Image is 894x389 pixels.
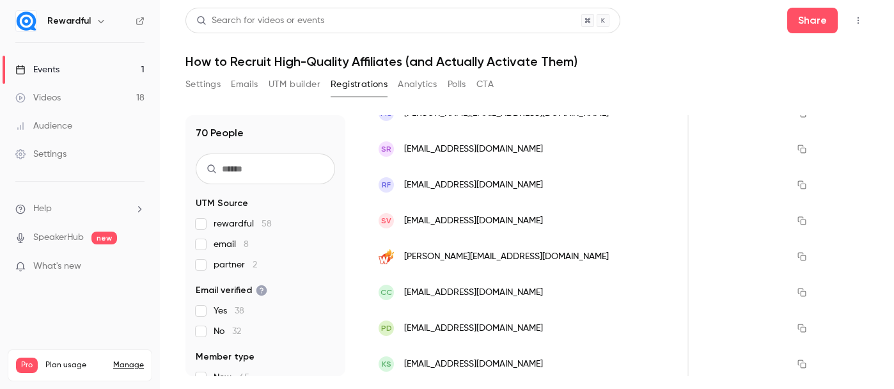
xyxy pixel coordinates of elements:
[45,360,106,370] span: Plan usage
[382,358,391,370] span: KS
[15,91,61,104] div: Videos
[448,74,466,95] button: Polls
[381,215,391,226] span: sv
[185,54,868,69] h1: How to Recruit High-Quality Affiliates (and Actually Activate Them)
[91,232,117,244] span: new
[185,74,221,95] button: Settings
[476,74,494,95] button: CTA
[404,179,543,192] span: [EMAIL_ADDRESS][DOMAIN_NAME]
[253,260,257,269] span: 2
[15,148,67,161] div: Settings
[380,287,392,298] span: CC
[404,358,543,371] span: [EMAIL_ADDRESS][DOMAIN_NAME]
[196,125,244,141] h1: 70 People
[196,284,267,297] span: Email verified
[381,143,391,155] span: SR
[15,202,145,216] li: help-dropdown-opener
[214,305,244,317] span: Yes
[129,261,145,273] iframe: Noticeable Trigger
[214,218,272,230] span: rewardful
[404,322,543,335] span: [EMAIL_ADDRESS][DOMAIN_NAME]
[33,202,52,216] span: Help
[47,15,91,28] h6: Rewardful
[214,238,249,251] span: email
[404,286,543,299] span: [EMAIL_ADDRESS][DOMAIN_NAME]
[382,179,391,191] span: RF
[16,11,36,31] img: Rewardful
[214,371,249,384] span: New
[404,143,543,156] span: [EMAIL_ADDRESS][DOMAIN_NAME]
[214,258,257,271] span: partner
[15,63,59,76] div: Events
[381,322,392,334] span: PD
[33,260,81,273] span: What's new
[113,360,144,370] a: Manage
[231,74,258,95] button: Emails
[244,240,249,249] span: 8
[787,8,838,33] button: Share
[196,197,248,210] span: UTM Source
[404,214,543,228] span: [EMAIL_ADDRESS][DOMAIN_NAME]
[16,358,38,373] span: Pro
[398,74,437,95] button: Analytics
[269,74,320,95] button: UTM builder
[404,250,609,264] span: [PERSON_NAME][EMAIL_ADDRESS][DOMAIN_NAME]
[379,249,394,264] img: wickedreports.com
[15,120,72,132] div: Audience
[232,327,241,336] span: 32
[239,373,249,382] span: 65
[262,219,272,228] span: 58
[33,231,84,244] a: SpeakerHub
[196,351,255,363] span: Member type
[235,306,244,315] span: 38
[214,325,241,338] span: No
[196,14,324,28] div: Search for videos or events
[331,74,388,95] button: Registrations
